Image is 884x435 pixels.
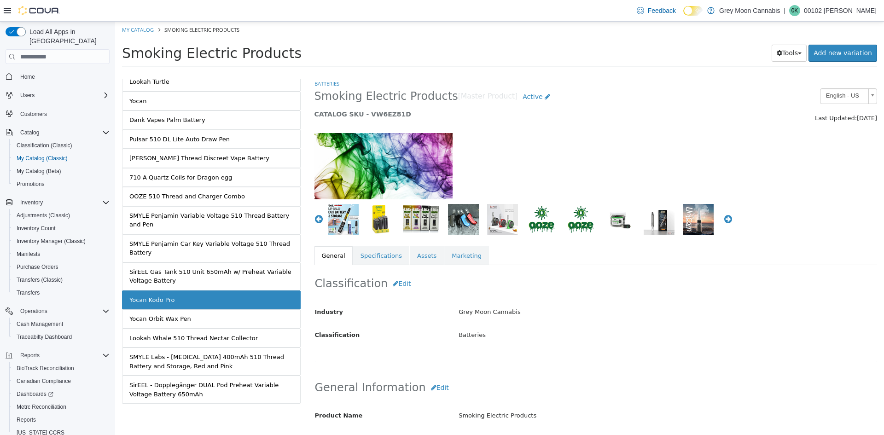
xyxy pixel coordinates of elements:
span: Inventory Manager (Classic) [17,238,86,245]
button: Adjustments (Classic) [9,209,113,222]
button: BioTrack Reconciliation [9,362,113,375]
div: Pulsar 510 DL Lite Auto Draw Pen [14,113,115,122]
a: Inventory Count [13,223,59,234]
span: My Catalog (Beta) [13,166,110,177]
button: My Catalog (Beta) [9,165,113,178]
span: Reports [20,352,40,359]
span: Dashboards [13,389,110,400]
span: Smoking Electric Products [49,5,124,12]
span: Load All Apps in [GEOGRAPHIC_DATA] [26,27,110,46]
span: Users [17,90,110,101]
span: Classification [200,310,245,317]
span: Inventory Count [17,225,56,232]
a: Transfers [13,287,43,298]
span: Transfers (Classic) [17,276,63,284]
a: My Catalog [7,5,39,12]
span: Traceabilty Dashboard [13,331,110,342]
div: SirEEL Gas Tank 510 Unit 650mAh w/ Preheat Variable Voltage Battery [14,246,178,264]
span: Industry [200,287,228,294]
button: Operations [17,306,51,317]
span: My Catalog (Beta) [17,168,61,175]
span: Home [20,73,35,81]
a: My Catalog (Classic) [13,153,71,164]
div: < empty > [337,409,768,425]
span: Smoking Electric Products [199,68,343,82]
span: BioTrack Reconciliation [13,363,110,374]
a: Classification (Classic) [13,140,76,151]
span: Operations [17,306,110,317]
span: Transfers (Classic) [13,274,110,285]
span: Inventory Manager (Classic) [13,236,110,247]
button: Metrc Reconciliation [9,400,113,413]
button: Reports [2,349,113,362]
span: Adjustments (Classic) [17,212,70,219]
a: Home [17,71,39,82]
div: Lookah Whale 510 Thread Nectar Collector [14,312,143,321]
span: Metrc Reconciliation [17,403,66,411]
small: [Master Product] [343,71,403,79]
button: Inventory Manager (Classic) [9,235,113,248]
img: 150 [199,111,337,178]
span: Transfers [13,287,110,298]
button: Inventory [17,197,47,208]
span: My Catalog (Classic) [13,153,110,164]
div: 710 A Quartz Coils for Dragon egg [14,151,117,161]
a: Canadian Compliance [13,376,75,387]
a: Marketing [329,225,374,244]
button: Catalog [17,127,43,138]
a: Promotions [13,179,48,190]
a: Cash Management [13,319,67,330]
span: Transfers [17,289,40,296]
button: Traceabilty Dashboard [9,331,113,343]
div: Batteries [337,306,768,322]
a: Transfers (Classic) [13,274,66,285]
a: BioTrack Reconciliation [13,363,78,374]
span: Promotions [17,180,45,188]
h5: CATALOG SKU - VW6EZ81D [199,88,618,97]
p: Grey Moon Cannabis [719,5,780,16]
button: Promotions [9,178,113,191]
div: Smoking Electric Products [337,386,768,402]
span: Catalog [20,129,39,136]
span: Adjustments (Classic) [13,210,110,221]
div: Grey Moon Cannabis [337,283,768,299]
button: Catalog [2,126,113,139]
button: Canadian Compliance [9,375,113,388]
a: Assets [295,225,329,244]
span: Operations [20,307,47,315]
span: Inventory [20,199,43,206]
a: Dashboards [9,388,113,400]
span: Purchase Orders [17,263,58,271]
button: Tools [657,23,692,40]
button: Inventory Count [9,222,113,235]
span: Cash Management [17,320,63,328]
span: Product Name [200,390,248,397]
button: Transfers [9,286,113,299]
span: Catalog [17,127,110,138]
div: [PERSON_NAME] Thread Discreet Vape Battery [14,132,154,141]
p: 00102 [PERSON_NAME] [804,5,877,16]
button: Operations [2,305,113,318]
a: Inventory Manager (Classic) [13,236,89,247]
div: SMYLE Penjamin Car Key Variable Voltage 510 Thread Battery [14,218,178,236]
a: Reports [13,414,40,425]
div: SMYLE Penjamin Variable Voltage 510 Thread Battery and Pen [14,190,178,208]
button: Home [2,70,113,83]
span: Reports [17,416,36,423]
p: | [784,5,785,16]
button: My Catalog (Classic) [9,152,113,165]
div: SMYLE Labs - [MEDICAL_DATA] 400mAh 510 Thread Battery and Storage, Red and Pink [14,331,178,349]
button: Reports [17,350,43,361]
span: [DATE] [742,93,762,100]
button: Manifests [9,248,113,261]
a: English - US [705,67,762,82]
button: Classification (Classic) [9,139,113,152]
h2: General Information [200,358,762,375]
input: Dark Mode [683,6,703,16]
button: Users [2,89,113,102]
button: Reports [9,413,113,426]
span: My Catalog (Classic) [17,155,68,162]
span: Reports [17,350,110,361]
span: Active [407,71,427,79]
